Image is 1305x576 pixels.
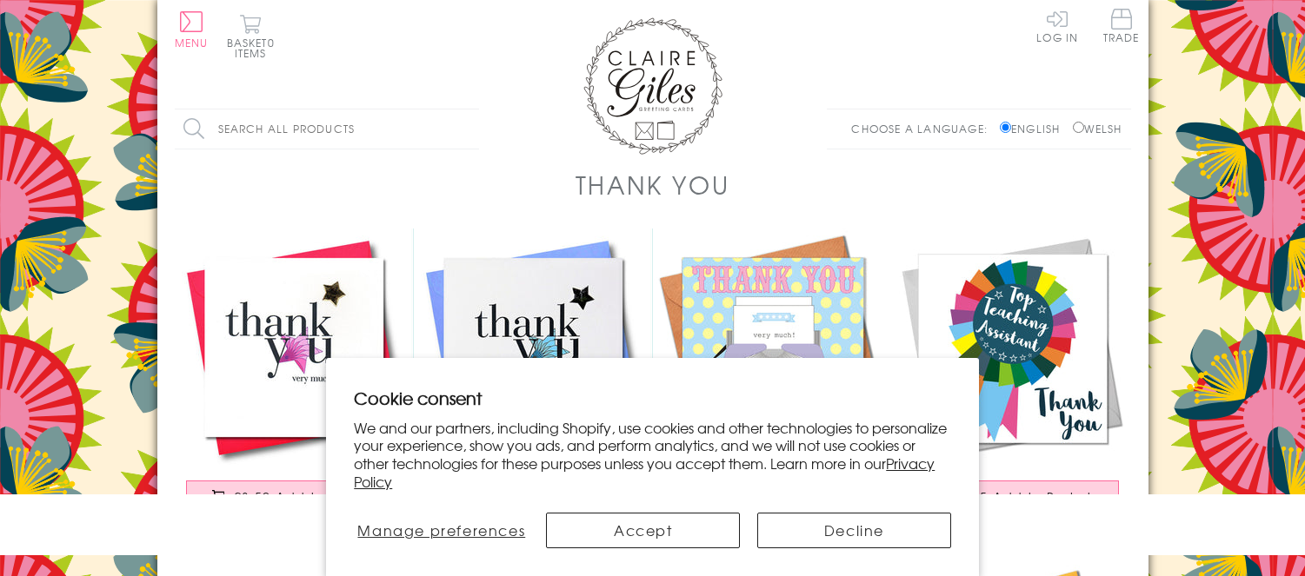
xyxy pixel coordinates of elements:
[186,480,402,513] button: £3.50 Add to Basket
[175,109,479,149] input: Search all products
[462,109,479,149] input: Search
[357,520,525,540] span: Manage preferences
[892,228,1131,467] img: Thank You Teaching Assistant Card, Rosette, Embellished with a colourful tassel
[1000,122,1011,133] input: English
[653,228,892,467] img: Thank You Card, Typewriter, Thank You Very Much!
[414,228,653,467] img: Thank You Card, Blue Star, Thank You Very Much, Embellished with a padded star
[354,419,951,491] p: We and our partners, including Shopify, use cookies and other technologies to personalize your ex...
[546,513,740,548] button: Accept
[757,513,951,548] button: Decline
[234,488,376,506] span: £3.50 Add to Basket
[576,167,730,202] h1: Thank You
[1073,121,1122,136] label: Welsh
[354,513,529,548] button: Manage preferences
[1000,121,1069,136] label: English
[1103,9,1140,43] span: Trade
[175,228,414,530] a: Thank You Card, Pink Star, Thank You Very Much, Embellished with a padded star £3.50 Add to Basket
[903,480,1119,513] button: £3.75 Add to Basket
[892,228,1131,530] a: Thank You Teaching Assistant Card, Rosette, Embellished with a colourful tassel £3.75 Add to Basket
[1036,9,1078,43] a: Log In
[175,35,209,50] span: Menu
[227,14,275,58] button: Basket0 items
[354,386,951,410] h2: Cookie consent
[235,35,275,61] span: 0 items
[851,121,996,136] p: Choose a language:
[583,17,722,155] img: Claire Giles Greetings Cards
[653,228,892,530] a: Thank You Card, Typewriter, Thank You Very Much! £3.50 Add to Basket
[175,11,209,48] button: Menu
[951,488,1093,506] span: £3.75 Add to Basket
[1073,122,1084,133] input: Welsh
[414,228,653,530] a: Thank You Card, Blue Star, Thank You Very Much, Embellished with a padded star £3.50 Add to Basket
[175,228,414,467] img: Thank You Card, Pink Star, Thank You Very Much, Embellished with a padded star
[354,453,935,492] a: Privacy Policy
[1103,9,1140,46] a: Trade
